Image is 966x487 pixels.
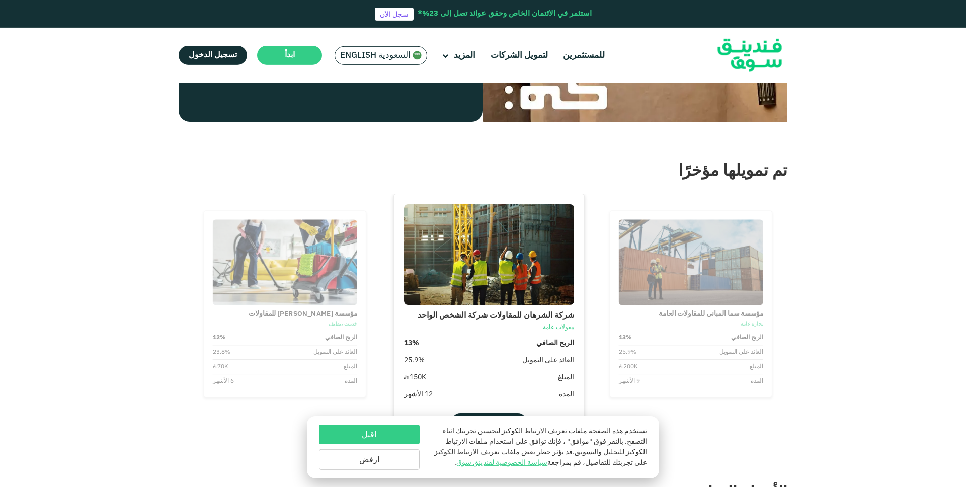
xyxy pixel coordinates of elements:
a: عرض الصفقة [451,413,527,431]
button: ارفض [319,449,420,470]
div: العائد على التمويل [522,355,574,366]
img: Business Image [619,219,763,305]
a: لتمويل الشركات [488,47,550,64]
div: المدة [751,377,764,386]
span: ابدأ [285,51,295,59]
span: المزيد [454,51,475,60]
span: السعودية English [340,50,411,61]
div: 9 الأشهر [619,377,640,386]
a: للمستثمرين [560,47,607,64]
div: المبلغ [750,362,763,371]
div: استثمر في الائتمان الخاص وحقق عوائد تصل إلى 23%* [418,8,592,20]
strong: الربح الصافي [326,333,358,342]
div: 6 الأشهر [213,377,234,386]
a: تسجيل الدخول [179,46,247,65]
div: 25.9% [404,355,425,366]
div: ʢ 150K [404,372,426,383]
div: 25.9% [619,348,636,357]
strong: الربح الصافي [731,333,763,342]
div: مؤسسة سما المباني للمقاولات العامة [619,309,763,319]
span: للتفاصيل، قم بمراجعة . [454,459,611,466]
div: مقولات عامة [404,323,574,332]
strong: 13% [404,338,419,349]
img: SA Flag [413,51,422,60]
div: ʢ 70K [213,362,228,371]
img: Business Image [404,204,574,305]
a: سجل الآن [375,8,414,21]
span: تم تمويلها مؤخرًا [678,164,787,179]
div: المدة [345,377,358,386]
strong: 12% [213,333,226,342]
a: سياسة الخصوصية لفندينق سوق [456,459,547,466]
div: المدة [559,389,574,400]
div: المبلغ [558,372,574,383]
button: اقبل [319,425,420,444]
div: العائد على التمويل [719,348,764,357]
div: العائد على التمويل [313,348,358,357]
span: قد يؤثر حظر بعض ملفات تعريف الارتباط الكوكيز على تجربتك [434,449,647,466]
div: مؤسسة [PERSON_NAME] للمقاولات [213,309,357,319]
strong: الربح الصافي [536,338,574,349]
span: تسجيل الدخول [189,51,237,59]
div: 12 الأشهر [404,389,433,400]
div: تجارة عامة [619,320,763,328]
p: تستخدم هذه الصفحة ملفات تعريف الارتباط الكوكيز لتحسين تجربتك اثناء التصفح. بالنقر فوق "موافق" ، ف... [430,426,647,468]
div: ʢ 200K [619,362,637,371]
strong: 13% [619,333,632,342]
img: Business Image [213,219,357,305]
div: شركة الشرهان للمقاولات شركة الشخص الواحد [404,310,574,322]
div: 23.8% [213,348,230,357]
div: المبلغ [344,362,357,371]
div: خدمت تنظيف [213,320,357,328]
img: Logo [700,30,799,81]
